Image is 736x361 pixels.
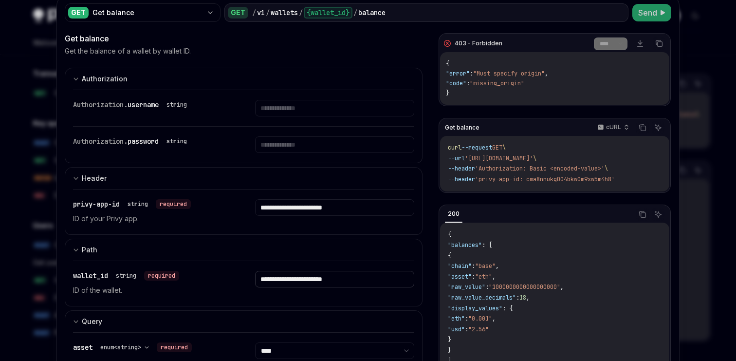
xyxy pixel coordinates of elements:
[545,70,548,77] span: ,
[252,8,256,18] div: /
[468,325,489,333] span: "2.56"
[448,273,472,281] span: "asset"
[73,100,128,109] span: Authorization.
[68,7,89,19] div: GET
[636,208,649,221] button: Copy the contents from the code block
[353,8,357,18] div: /
[465,325,468,333] span: :
[358,8,386,18] div: balance
[448,175,475,183] span: --header
[304,7,352,19] div: {wallet_id}
[445,124,479,132] span: Get balance
[455,39,502,47] div: 403 - Forbidden
[65,33,423,44] div: Get balance
[73,100,191,110] div: Authorization.username
[73,199,191,209] div: privy-app-id
[653,37,665,50] button: Copy the contents from the code block
[299,8,303,18] div: /
[116,272,136,280] div: string
[448,252,451,260] span: {
[592,119,633,136] button: cURL
[492,315,496,323] span: ,
[128,200,148,208] div: string
[65,68,423,90] button: expand input section
[496,262,499,270] span: ,
[448,144,461,152] span: curl
[65,310,423,332] button: expand input section
[166,137,187,145] div: string
[485,283,489,291] span: :
[446,70,470,77] span: "error"
[82,244,97,256] div: Path
[65,2,221,23] button: GETGet balance
[446,89,449,97] span: }
[492,144,502,152] span: GET
[516,294,519,302] span: :
[65,239,423,261] button: expand input section
[73,213,232,225] p: ID of your Privy app.
[128,137,159,146] span: password
[73,343,92,352] span: asset
[492,273,496,281] span: ,
[606,123,621,131] p: cURL
[257,8,265,18] div: v1
[82,172,107,184] div: Header
[638,7,657,19] span: Send
[448,336,451,343] span: }
[65,46,191,56] p: Get the balance of a wallet by wallet ID.
[446,79,466,87] span: "code"
[482,241,492,249] span: : [
[92,8,202,18] div: Get balance
[465,154,533,162] span: '[URL][DOMAIN_NAME]'
[166,101,187,109] div: string
[73,200,120,209] span: privy-app-id
[82,73,128,85] div: Authorization
[475,165,605,172] span: 'Authorization: Basic <encoded-value>'
[533,154,536,162] span: \
[472,262,475,270] span: :
[446,60,449,68] span: {
[271,8,298,18] div: wallets
[472,273,475,281] span: :
[632,4,671,21] button: Send
[461,144,492,152] span: --request
[502,304,513,312] span: : {
[448,315,465,323] span: "eth"
[73,137,128,146] span: Authorization.
[448,325,465,333] span: "usd"
[448,230,451,238] span: {
[448,262,472,270] span: "chain"
[73,285,232,296] p: ID of the wallet.
[448,165,475,172] span: --header
[470,70,473,77] span: :
[448,241,482,249] span: "balances"
[448,283,485,291] span: "raw_value"
[652,121,664,134] button: Ask AI
[466,79,470,87] span: :
[82,316,102,327] div: Query
[489,283,560,291] span: "1000000000000000000"
[445,208,462,220] div: 200
[128,100,159,109] span: username
[526,294,530,302] span: ,
[448,304,502,312] span: "display_values"
[65,167,423,189] button: expand input section
[652,208,664,221] button: Ask AI
[636,121,649,134] button: Copy the contents from the code block
[475,262,496,270] span: "base"
[73,271,108,280] span: wallet_id
[519,294,526,302] span: 18
[502,144,506,152] span: \
[73,342,192,352] div: asset
[156,199,191,209] div: required
[73,271,179,281] div: wallet_id
[448,154,465,162] span: --url
[73,136,191,146] div: Authorization.password
[475,175,615,183] span: 'privy-app-id: cma8nnukg004bkw0m9xw5m4h8'
[448,346,451,354] span: }
[468,315,492,323] span: "0.001"
[475,273,492,281] span: "eth"
[144,271,179,281] div: required
[473,70,545,77] span: "Must specify origin"
[470,79,524,87] span: "missing_origin"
